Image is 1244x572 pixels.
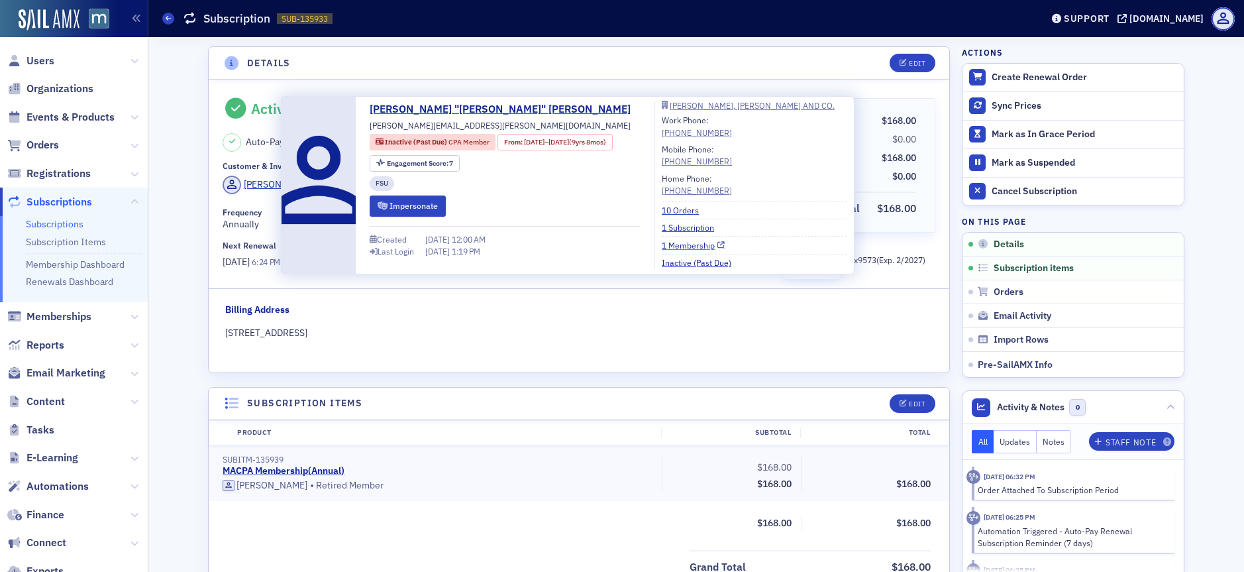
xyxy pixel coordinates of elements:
[962,64,1184,91] button: Create Renewal Order
[497,134,612,150] div: From: 2015-11-05 00:00:00
[223,479,652,492] div: Retired Member
[387,160,454,167] div: 7
[992,186,1177,198] div: Cancel Subscription
[370,134,495,150] div: Inactive (Past Due): Inactive (Past Due): CPA Member
[26,366,105,380] span: Email Marketing
[962,120,1184,148] button: Mark as In Grace Period
[882,152,916,164] span: $168.00
[662,155,732,167] div: [PHONE_NUMBER]
[978,525,1165,549] div: Automation Triggered - Auto-Pay Renewal Subscription Reminder (7 days)
[854,254,925,266] p: x 9573 (Exp. 2 / 2027 )
[892,133,916,145] span: $0.00
[997,400,1064,414] span: Activity & Notes
[26,479,89,494] span: Automations
[378,248,414,255] div: Last Login
[282,13,328,25] span: SUB-135933
[19,9,79,30] img: SailAMX
[1064,13,1110,25] div: Support
[890,54,935,72] button: Edit
[223,241,276,251] div: Next Renewal
[7,394,65,409] a: Content
[26,54,54,68] span: Users
[26,218,83,230] a: Subscriptions
[26,166,91,181] span: Registrations
[909,60,925,67] div: Edit
[387,158,450,168] span: Engagement Score :
[662,257,741,268] a: Inactive (Past Due)
[7,195,92,209] a: Subscriptions
[7,536,66,550] a: Connect
[26,451,78,465] span: E-Learning
[377,236,407,243] div: Created
[7,138,59,152] a: Orders
[26,536,66,550] span: Connect
[1037,430,1071,453] button: Notes
[26,82,93,96] span: Organizations
[251,100,292,117] div: Active
[247,396,362,410] h4: Subscription items
[223,465,344,477] a: MACPA Membership(Annual)
[962,148,1184,177] button: Mark as Suspended
[236,480,307,492] div: [PERSON_NAME]
[225,303,289,317] div: Billing Address
[662,172,732,197] div: Home Phone:
[223,256,252,268] span: [DATE]
[448,137,490,146] span: CPA Member
[246,135,284,149] span: Auto-Pay
[800,428,939,438] div: Total
[223,176,315,194] a: [PERSON_NAME]
[26,236,106,248] a: Subscription Items
[524,137,606,148] div: – (9yrs 8mos)
[425,234,452,245] span: [DATE]
[504,137,524,148] span: From :
[370,196,446,216] button: Impersonate
[1212,7,1235,30] span: Profile
[978,484,1165,496] div: Order Attached To Subscription Period
[962,46,1003,58] h4: Actions
[425,246,452,257] span: [DATE]
[223,207,774,231] div: Annually
[1089,432,1174,451] button: Staff Note
[223,161,301,171] div: Customer & Invoicee
[909,400,925,408] div: Edit
[26,195,92,209] span: Subscriptions
[452,246,480,257] span: 1:19 PM
[225,326,933,340] div: [STREET_ADDRESS]
[757,478,792,490] span: $168.00
[662,221,724,233] a: 1 Subscription
[994,262,1074,274] span: Subscription items
[223,455,652,465] div: SUBITM-135939
[978,359,1053,371] span: Pre-SailAMX Info
[385,137,448,146] span: Inactive (Past Due)
[79,9,109,31] a: View Homepage
[26,110,115,125] span: Events & Products
[370,119,631,131] span: [PERSON_NAME][EMAIL_ADDRESS][PERSON_NAME][DOMAIN_NAME]
[896,478,931,490] span: $168.00
[7,82,93,96] a: Organizations
[26,338,64,353] span: Reports
[670,102,835,109] div: [PERSON_NAME], [PERSON_NAME] AND CO.
[890,394,935,413] button: Edit
[1117,14,1208,23] button: [DOMAIN_NAME]
[26,394,65,409] span: Content
[994,334,1049,346] span: Import Rows
[877,201,916,215] span: $168.00
[966,470,980,484] div: Activity
[662,184,732,196] div: [PHONE_NUMBER]
[662,239,725,251] a: 1 Membership
[26,310,91,324] span: Memberships
[1106,439,1156,446] div: Staff Note
[661,428,800,438] div: Subtotal
[7,338,64,353] a: Reports
[662,127,732,139] a: [PHONE_NUMBER]
[994,430,1037,453] button: Updates
[223,480,307,492] a: [PERSON_NAME]
[524,137,544,146] span: [DATE]
[892,170,916,182] span: $0.00
[26,508,64,522] span: Finance
[252,257,280,267] span: 6:24 PM
[203,11,270,27] h1: Subscription
[757,461,792,473] span: $168.00
[7,366,105,380] a: Email Marketing
[7,423,54,437] a: Tasks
